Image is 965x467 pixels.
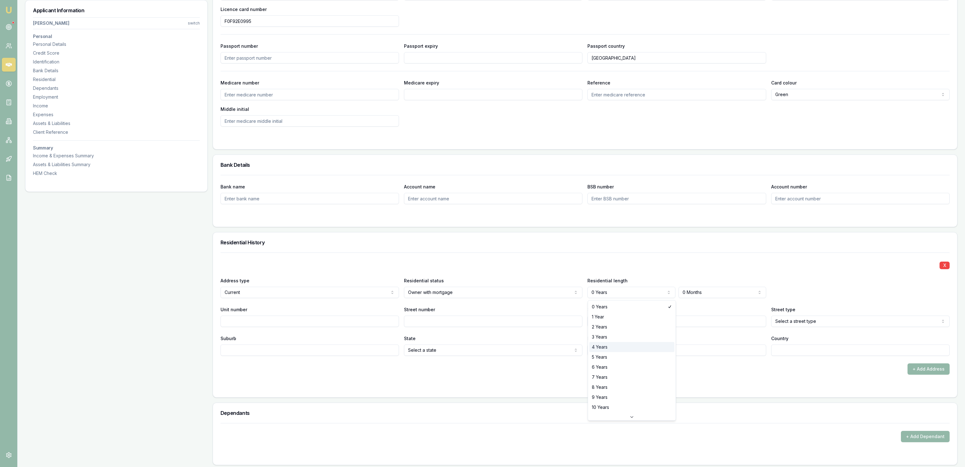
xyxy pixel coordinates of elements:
[592,404,609,410] span: 10 Years
[592,384,608,390] span: 8 Years
[592,364,608,370] span: 6 Years
[592,324,607,330] span: 2 Years
[592,314,604,320] span: 1 Year
[592,344,608,350] span: 4 Years
[592,394,608,400] span: 9 Years
[592,334,607,340] span: 3 Years
[592,304,608,310] span: 0 Years
[592,374,608,380] span: 7 Years
[592,354,607,360] span: 5 Years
